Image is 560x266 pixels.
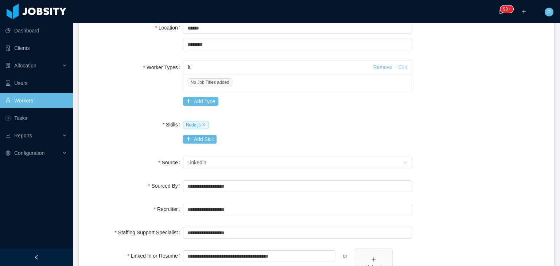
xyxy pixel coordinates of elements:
a: icon: pie-chartDashboard [5,23,67,38]
sup: 1729 [500,5,513,13]
i: icon: bell [498,9,503,14]
span: No Job Titles added [188,78,232,86]
i: icon: plus [371,257,376,262]
i: icon: solution [5,63,11,68]
button: icon: plusAdd Type [183,97,218,106]
button: icon: plusAdd Skill [183,135,217,144]
div: It [188,60,373,74]
label: Source [158,160,183,165]
div: or [335,249,354,263]
a: icon: robotUsers [5,76,67,90]
a: icon: profileTasks [5,111,67,125]
a: Edit [398,64,407,70]
a: icon: userWorkers [5,93,67,108]
i: icon: plus [521,9,526,14]
label: Recruiter [154,206,183,212]
span: P [547,8,551,16]
label: Worker Types [143,64,183,70]
div: Linkedin [187,157,206,168]
a: icon: auditClients [5,41,67,55]
i: icon: line-chart [5,133,11,138]
input: Linked In or Resume [183,250,336,262]
label: Sourced By [148,183,183,189]
span: Reports [14,133,32,138]
label: Staffing Support Specialist [114,230,183,235]
i: icon: close [202,123,206,126]
span: Allocation [14,63,36,69]
span: Node.js [183,121,209,129]
label: Location [155,25,183,31]
i: icon: setting [5,150,11,156]
a: Remove [373,64,392,70]
label: Skills [163,122,183,128]
label: Linked In or Resume [127,253,183,259]
span: Configuration [14,150,44,156]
